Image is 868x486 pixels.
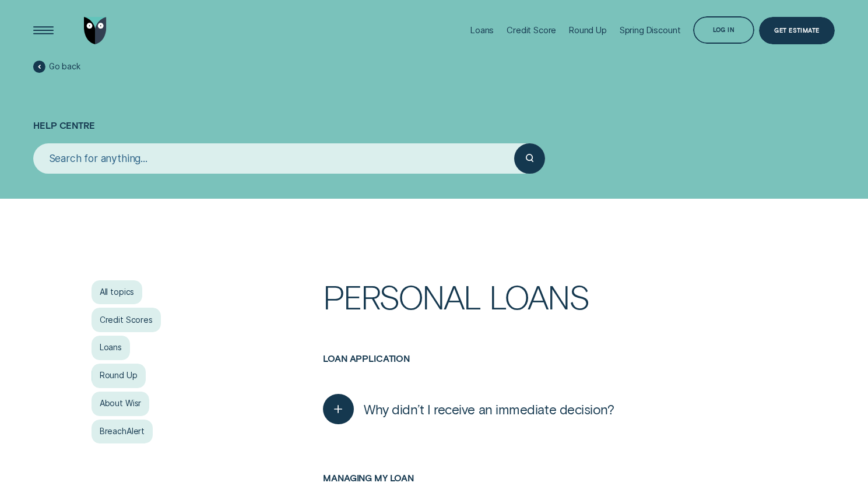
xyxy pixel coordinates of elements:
img: Wisr [84,17,107,44]
span: Why didn’t I receive an immediate decision? [364,401,614,417]
h1: Personal Loans [323,280,776,353]
button: Submit your search query. [514,143,544,174]
a: Round Up [92,364,146,388]
a: Get Estimate [759,17,834,44]
div: Spring Discount [620,25,681,36]
a: Go back [33,61,80,73]
a: Credit Scores [92,308,161,332]
h1: Help Centre [33,74,834,143]
div: Credit Score [507,25,556,36]
a: All topics [92,280,142,305]
span: Go back [49,62,80,72]
a: BreachAlert [92,420,153,444]
input: Search for anything... [33,143,514,174]
a: Loans [92,336,130,360]
button: Open Menu [30,17,57,44]
div: Loans [470,25,494,36]
a: About Wisr [92,392,149,416]
button: Why didn’t I receive an immediate decision? [323,394,614,424]
button: Log in [693,16,754,44]
div: Round Up [569,25,607,36]
h3: Loan application [323,353,776,386]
